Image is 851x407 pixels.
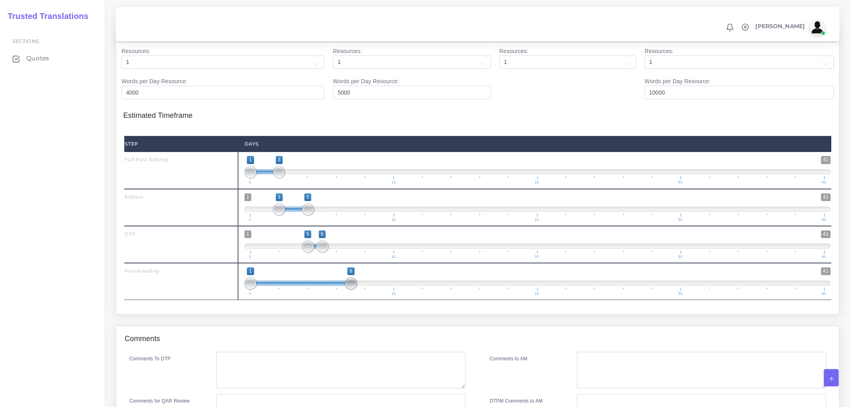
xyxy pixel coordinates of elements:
span: Quotes [26,54,49,63]
span: 41 [821,230,831,238]
span: 21 [534,292,541,296]
span: 41 [821,193,831,201]
span: 41 [821,181,828,184]
span: 11 [391,292,397,296]
h2: Trusted Translations [2,11,88,21]
strong: DTP [125,231,136,237]
span: 31 [677,181,684,184]
a: Quotes [6,50,99,67]
span: 3 [276,156,283,164]
span: 1 [248,292,253,296]
span: 21 [534,255,541,259]
label: Comments to AM [490,355,528,362]
a: Trusted Translations [2,10,88,23]
span: 1 [248,181,253,184]
span: 31 [677,255,684,259]
span: 3 [276,193,283,201]
h4: Estimated Timeframe [123,103,832,120]
span: 1 [247,156,254,164]
span: 11 [391,218,397,222]
td: Resources: Words per Day Resource: [329,42,495,103]
span: 1 [248,218,253,222]
label: Comments To DTP [129,355,171,362]
label: DTPM Comments to AM [490,397,543,405]
strong: Days [245,141,259,147]
span: 6 [319,230,326,238]
img: avatar [810,19,826,35]
strong: Full Post Editing [125,156,168,162]
h4: Comments [125,335,160,343]
span: [PERSON_NAME] [756,23,805,29]
strong: Step [125,141,138,147]
span: 41 [821,255,828,259]
td: Resources: Words per Day Resource: [641,42,839,103]
span: 1 [245,230,251,238]
span: 21 [534,218,541,222]
span: 31 [677,218,684,222]
span: 1 [248,255,253,259]
span: 1 [247,267,254,275]
td: Resources: Words per Day Resource: [117,42,329,103]
span: 1 [245,193,251,201]
span: 41 [821,156,831,164]
span: 41 [821,218,828,222]
span: 5 [304,193,311,201]
a: [PERSON_NAME]avatar [752,19,828,35]
span: 41 [821,267,831,275]
span: 31 [677,292,684,296]
span: Sections [12,38,39,44]
span: 8 [347,267,354,275]
td: Resources: [495,42,641,103]
span: 41 [821,292,828,296]
span: 11 [391,181,397,184]
label: Comments for QAR Review [129,397,190,405]
span: 5 [304,230,311,238]
strong: Edition [125,194,144,200]
span: 11 [391,255,397,259]
span: 21 [534,181,541,184]
strong: Proofreading [125,268,159,274]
